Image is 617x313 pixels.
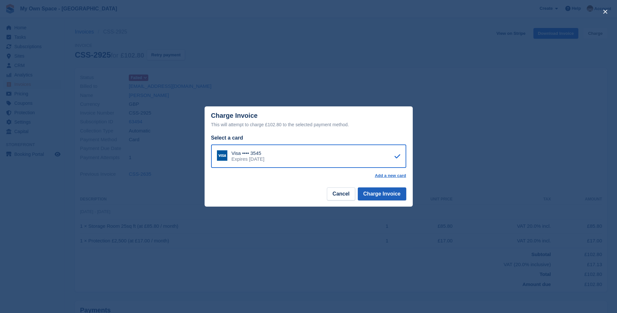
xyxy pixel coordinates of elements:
div: Charge Invoice [211,112,406,129]
button: close [600,7,610,17]
button: Cancel [327,187,355,200]
div: Expires [DATE] [232,156,264,162]
div: Select a card [211,134,406,142]
button: Charge Invoice [358,187,406,200]
div: This will attempt to charge £102.80 to the selected payment method. [211,121,406,129]
div: Visa •••• 3545 [232,150,264,156]
a: Add a new card [375,173,406,178]
img: Visa Logo [217,150,227,161]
